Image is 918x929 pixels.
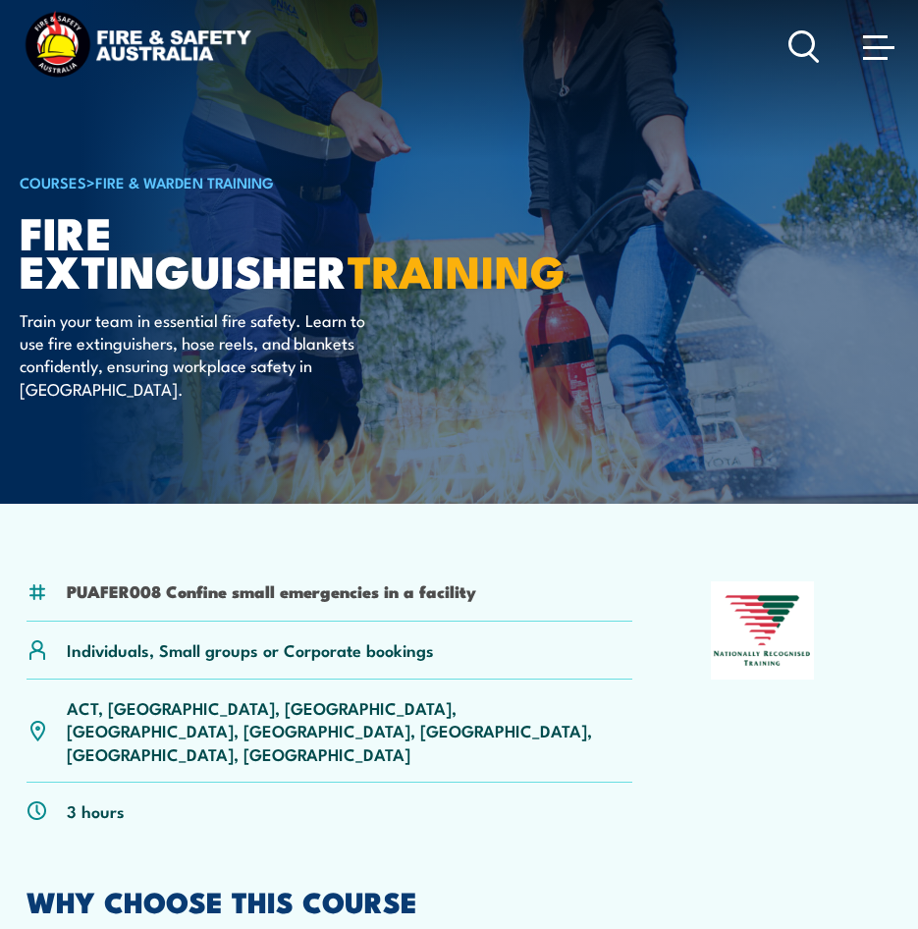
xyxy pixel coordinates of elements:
h2: WHY CHOOSE THIS COURSE [27,888,891,913]
p: Train your team in essential fire safety. Learn to use fire extinguishers, hose reels, and blanke... [20,308,378,401]
p: Individuals, Small groups or Corporate bookings [67,638,434,661]
a: Fire & Warden Training [95,171,274,192]
strong: TRAINING [348,236,566,303]
p: 3 hours [67,799,125,822]
h1: Fire Extinguisher [20,212,505,289]
h6: > [20,170,505,193]
img: Nationally Recognised Training logo. [711,581,815,680]
p: ACT, [GEOGRAPHIC_DATA], [GEOGRAPHIC_DATA], [GEOGRAPHIC_DATA], [GEOGRAPHIC_DATA], [GEOGRAPHIC_DATA... [67,696,632,765]
a: COURSES [20,171,86,192]
li: PUAFER008 Confine small emergencies in a facility [67,579,476,602]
